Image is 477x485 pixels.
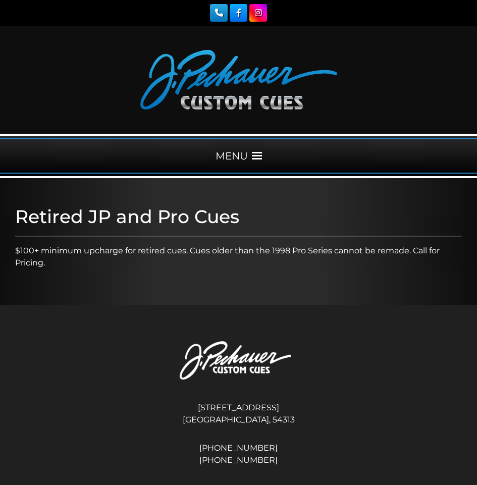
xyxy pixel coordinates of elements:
[140,50,337,110] img: Pechauer Custom Cues
[63,398,414,430] address: [STREET_ADDRESS] [GEOGRAPHIC_DATA], 54313
[150,329,327,393] img: Pechauer Custom Cues
[15,206,462,228] h1: Retired JP and Pro Cues
[63,442,414,454] a: [PHONE_NUMBER]
[15,245,462,269] p: $100+ minimum upcharge for retired cues. Cues older than the 1998 Pro Series cannot be remade. Ca...
[63,454,414,466] a: [PHONE_NUMBER]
